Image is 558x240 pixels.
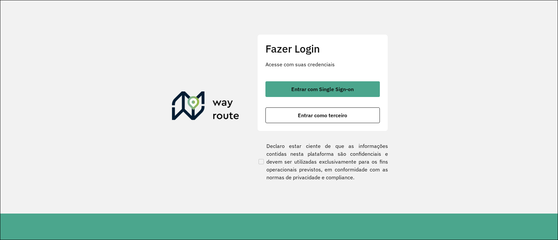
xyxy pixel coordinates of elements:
[257,142,388,181] label: Declaro estar ciente de que as informações contidas nesta plataforma são confidenciais e devem se...
[265,60,380,68] p: Acesse com suas credenciais
[265,81,380,97] button: button
[265,107,380,123] button: button
[298,113,347,118] span: Entrar como terceiro
[291,87,354,92] span: Entrar com Single Sign-on
[172,91,239,123] img: Roteirizador AmbevTech
[265,42,380,55] h2: Fazer Login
